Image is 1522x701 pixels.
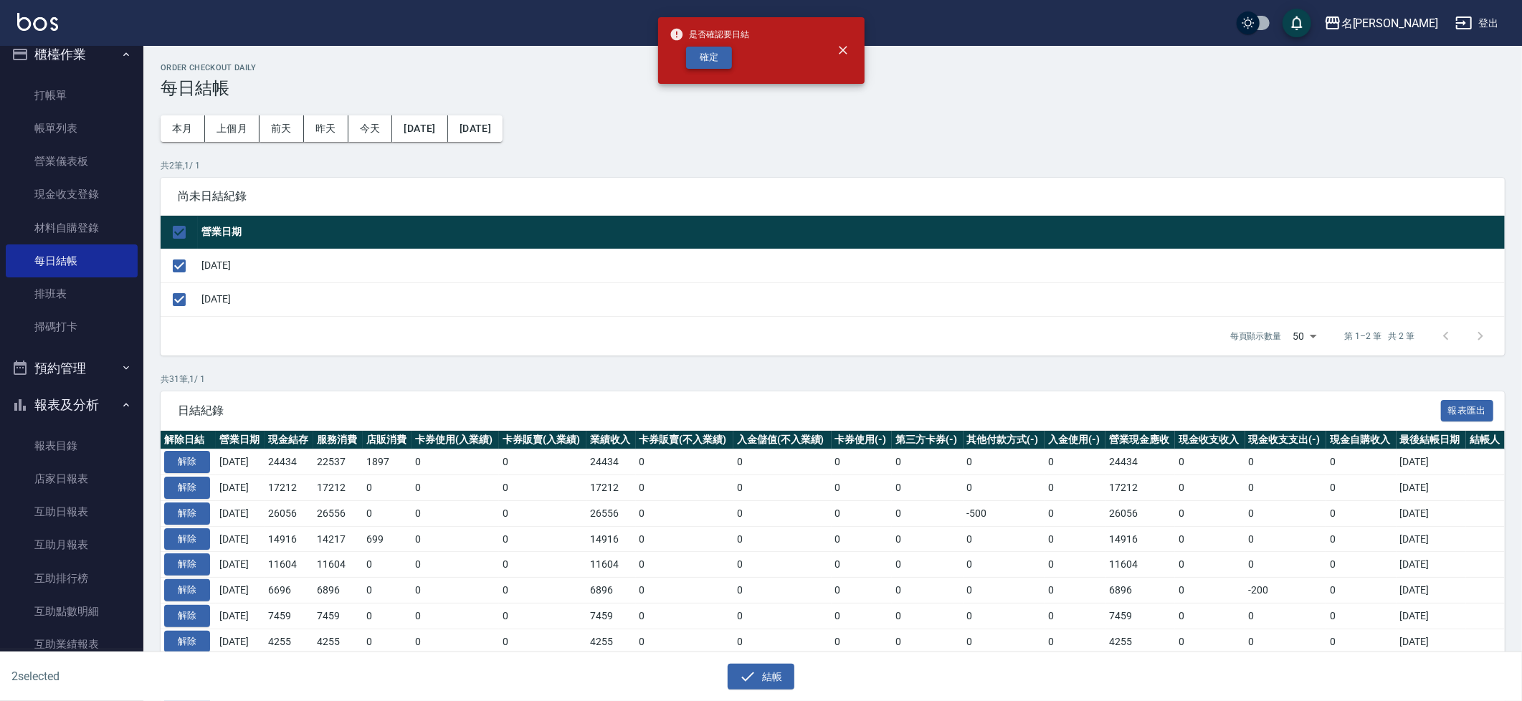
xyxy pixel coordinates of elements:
td: 0 [499,578,586,604]
td: 0 [1175,449,1245,475]
td: 0 [892,552,963,578]
th: 卡券使用(入業績) [412,431,499,449]
td: 17212 [313,475,362,501]
th: 卡券販賣(不入業績) [636,431,734,449]
td: 24434 [265,449,313,475]
td: 11604 [313,552,362,578]
td: 0 [1245,603,1327,629]
td: 0 [832,449,893,475]
td: 0 [1326,603,1396,629]
td: 0 [1175,629,1245,654]
td: 24434 [1105,449,1175,475]
td: [DATE] [216,449,265,475]
td: 24434 [586,449,635,475]
td: 0 [892,500,963,526]
td: 0 [1326,500,1396,526]
td: 7459 [313,603,362,629]
th: 現金收支收入 [1175,431,1245,449]
td: -500 [964,500,1045,526]
td: 0 [733,526,832,552]
td: 6896 [313,578,362,604]
button: 報表及分析 [6,386,138,424]
td: 0 [636,552,734,578]
button: 解除 [164,451,210,473]
td: 0 [964,552,1045,578]
td: 0 [636,449,734,475]
th: 卡券販賣(入業績) [499,431,586,449]
td: 0 [832,578,893,604]
td: 0 [1326,475,1396,501]
td: 0 [733,449,832,475]
span: 日結紀錄 [178,404,1441,418]
td: 0 [363,500,412,526]
td: 4255 [265,629,313,654]
td: 0 [1245,475,1327,501]
img: Logo [17,13,58,31]
td: 17212 [265,475,313,501]
th: 結帳人 [1466,431,1505,449]
td: 0 [892,578,963,604]
td: 0 [412,603,499,629]
td: 0 [1045,603,1105,629]
a: 互助業績報表 [6,628,138,661]
div: 50 [1288,317,1322,356]
td: 0 [1175,603,1245,629]
td: 0 [1045,578,1105,604]
a: 報表匯出 [1441,403,1494,416]
p: 每頁顯示數量 [1230,330,1282,343]
button: 報表匯出 [1441,400,1494,422]
th: 業績收入 [586,431,635,449]
td: [DATE] [1397,526,1466,552]
button: 解除 [164,605,210,627]
td: 0 [499,500,586,526]
td: 4255 [313,629,362,654]
a: 營業儀表板 [6,145,138,178]
th: 最後結帳日期 [1397,431,1466,449]
a: 互助日報表 [6,495,138,528]
td: 0 [892,475,963,501]
button: 解除 [164,477,210,499]
td: 4255 [586,629,635,654]
button: 預約管理 [6,350,138,387]
th: 第三方卡券(-) [892,431,963,449]
td: 6896 [1105,578,1175,604]
td: 0 [636,475,734,501]
td: 0 [964,526,1045,552]
td: [DATE] [1397,500,1466,526]
td: 0 [412,500,499,526]
th: 現金結存 [265,431,313,449]
td: 0 [832,475,893,501]
td: 26556 [313,500,362,526]
td: 0 [363,629,412,654]
button: close [827,34,859,66]
p: 共 2 筆, 1 / 1 [161,159,1505,172]
td: [DATE] [216,629,265,654]
th: 入金使用(-) [1045,431,1105,449]
td: 14217 [313,526,362,552]
td: 0 [1045,629,1105,654]
td: 0 [363,603,412,629]
td: 0 [733,475,832,501]
button: 結帳 [728,664,794,690]
td: 0 [363,475,412,501]
td: -200 [1245,578,1327,604]
td: 0 [1045,526,1105,552]
th: 其他付款方式(-) [964,431,1045,449]
td: 0 [499,629,586,654]
td: 0 [636,500,734,526]
td: 0 [499,552,586,578]
a: 店家日報表 [6,462,138,495]
td: 6896 [586,578,635,604]
td: [DATE] [216,475,265,501]
a: 現金收支登錄 [6,178,138,211]
td: 0 [1245,526,1327,552]
a: 每日結帳 [6,244,138,277]
td: 0 [1326,552,1396,578]
td: [DATE] [1397,449,1466,475]
td: 0 [1175,500,1245,526]
td: 0 [733,552,832,578]
a: 互助點數明細 [6,595,138,628]
td: 0 [1175,475,1245,501]
td: 0 [1245,552,1327,578]
td: 0 [892,603,963,629]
